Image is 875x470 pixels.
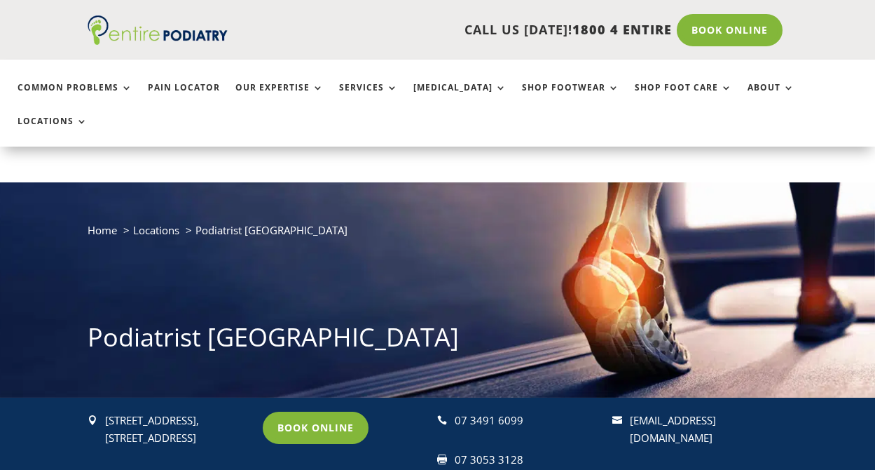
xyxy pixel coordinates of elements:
a: Book Online [263,412,368,444]
a: [MEDICAL_DATA] [413,83,507,113]
a: Locations [133,223,179,237]
span: Podiatrist [GEOGRAPHIC_DATA] [195,223,347,237]
a: Locations [18,116,88,147]
a: About [747,83,794,113]
a: Common Problems [18,83,132,113]
a: Our Expertise [235,83,324,113]
span:  [612,415,622,425]
p: [STREET_ADDRESS], [STREET_ADDRESS] [105,412,252,448]
div: 07 3491 6099 [455,412,602,430]
a: Shop Foot Care [635,83,732,113]
a: Book Online [677,14,783,46]
a: Home [88,223,117,237]
img: logo (1) [88,15,228,45]
a: Pain Locator [148,83,220,113]
span:  [437,455,447,464]
span:  [88,415,97,425]
a: [EMAIL_ADDRESS][DOMAIN_NAME] [630,413,716,445]
a: Shop Footwear [522,83,619,113]
h1: Podiatrist [GEOGRAPHIC_DATA] [88,320,787,362]
div: 07 3053 3128 [455,451,602,469]
a: Entire Podiatry [88,34,228,48]
span: 1800 4 ENTIRE [572,21,672,38]
p: CALL US [DATE]! [244,21,673,39]
nav: breadcrumb [88,221,787,250]
a: Services [339,83,398,113]
span:  [437,415,447,425]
